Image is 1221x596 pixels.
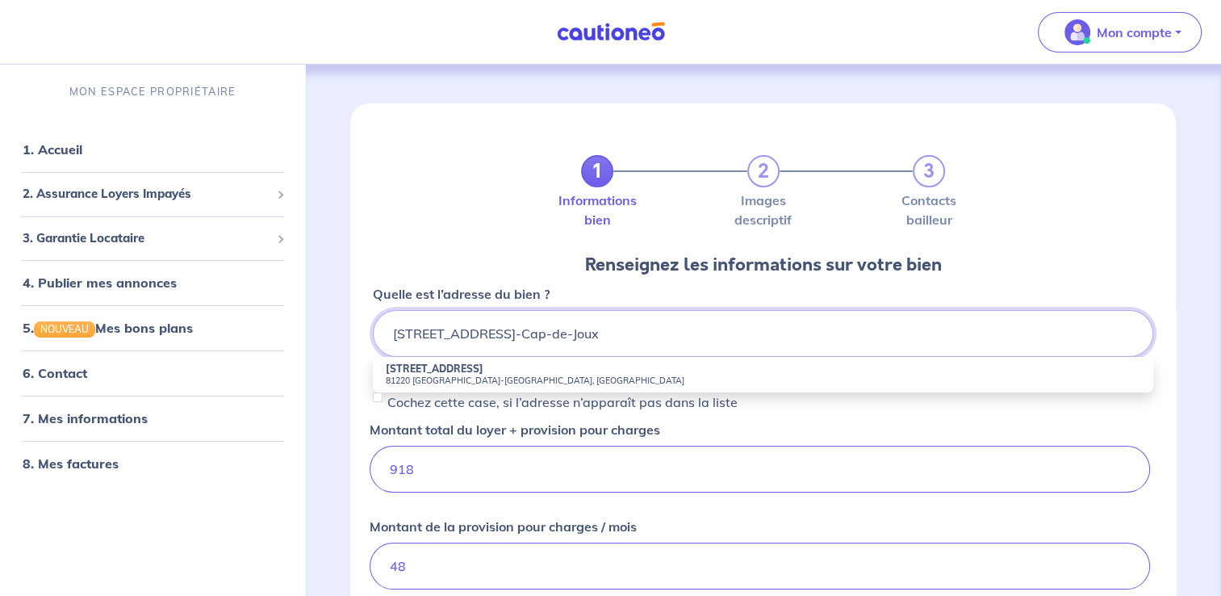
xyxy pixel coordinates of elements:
[747,194,780,226] label: Images descriptif
[386,375,1140,386] small: 81220 [GEOGRAPHIC_DATA]-[GEOGRAPHIC_DATA], [GEOGRAPHIC_DATA]
[1038,12,1202,52] button: illu_account_valid_menu.svgMon compte
[23,455,119,472] a: 8. Mes factures
[387,392,738,412] p: Cochez cette case, si l’adresse n’apparaît pas dans la liste
[23,229,270,248] span: 3. Garantie Locataire
[23,185,270,204] span: 2. Assurance Loyers Impayés
[1064,19,1090,45] img: illu_account_valid_menu.svg
[23,141,82,157] a: 1. Accueil
[6,223,299,254] div: 3. Garantie Locataire
[370,543,1150,590] input: Ex. : 10 € / mois
[6,312,299,344] div: 5.NOUVEAUMes bons plans
[585,252,942,278] div: Renseignez les informations sur votre bien
[23,365,87,381] a: 6. Contact
[6,267,299,299] div: 4. Publier mes annonces
[386,363,483,375] strong: [STREET_ADDRESS]
[581,194,613,226] label: Informations bien
[370,517,637,536] p: Montant de la provision pour charges / mois
[23,275,177,291] a: 4. Publier mes annonces
[913,194,945,226] label: Contacts bailleur
[370,446,1150,493] input: Ex. : 250 € / mois
[23,410,148,426] a: 7. Mes informations
[6,447,299,480] div: 8. Mes factures
[373,310,1153,357] input: Ex. : 165 avenue de bretagne, Lille
[6,178,299,210] div: 2. Assurance Loyers Impayés
[6,357,299,389] div: 6. Contact
[581,155,613,187] a: 1
[373,284,550,304] p: Quelle est l’adresse du bien ?
[550,22,671,42] img: Cautioneo
[6,133,299,166] div: 1. Accueil
[6,402,299,434] div: 7. Mes informations
[23,320,193,336] a: 5.NOUVEAUMes bons plans
[370,420,660,439] p: Montant total du loyer + provision pour charges
[69,84,236,99] p: MON ESPACE PROPRIÉTAIRE
[1097,23,1172,42] p: Mon compte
